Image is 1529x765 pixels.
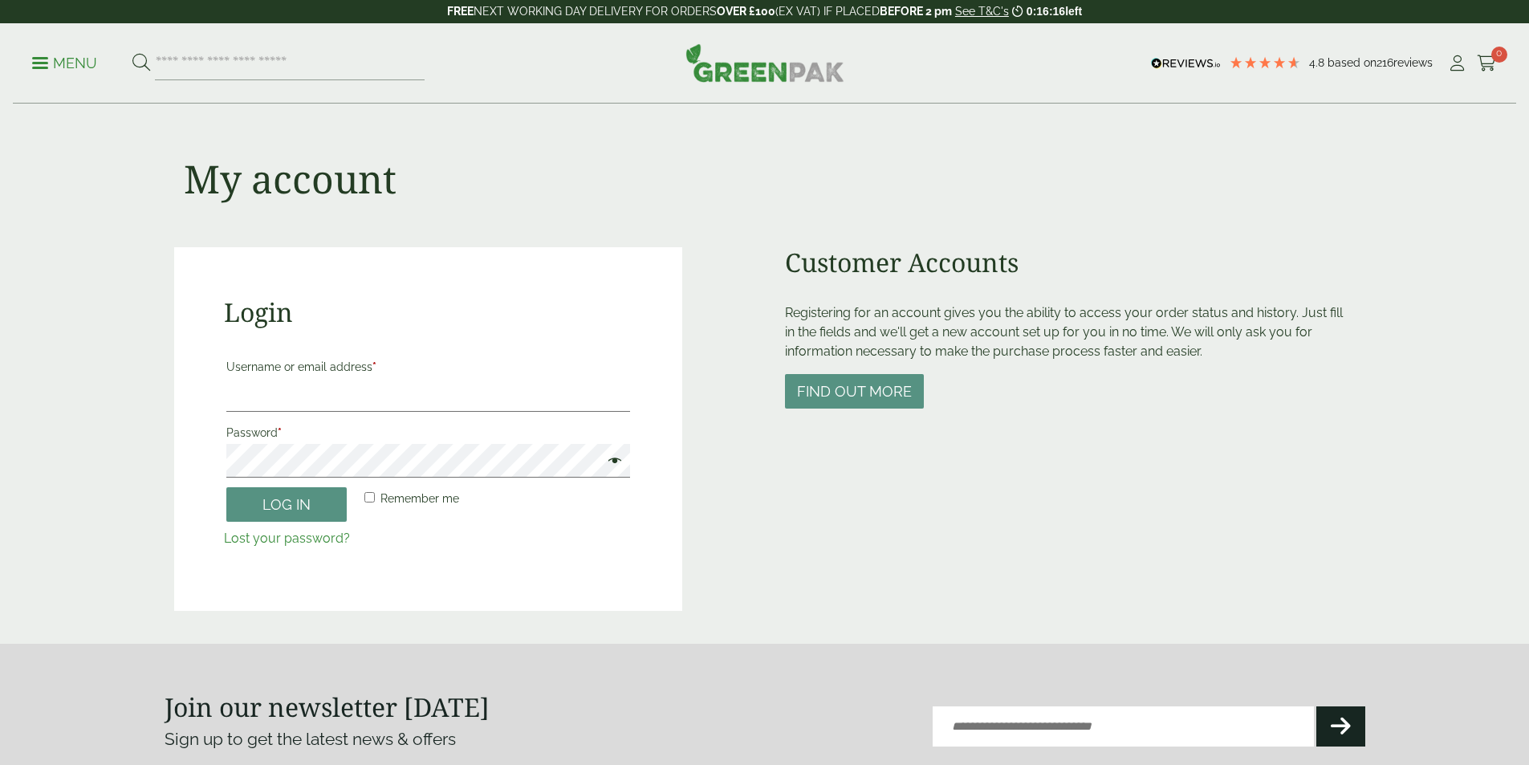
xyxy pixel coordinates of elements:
span: Based on [1328,56,1377,69]
span: 0 [1491,47,1507,63]
h2: Customer Accounts [785,247,1356,278]
img: GreenPak Supplies [685,43,844,82]
label: Username or email address [226,356,630,378]
p: Sign up to get the latest news & offers [165,726,705,752]
strong: FREE [447,5,474,18]
span: left [1065,5,1082,18]
i: My Account [1447,55,1467,71]
span: 216 [1377,56,1393,69]
img: REVIEWS.io [1151,58,1221,69]
strong: BEFORE 2 pm [880,5,952,18]
div: 4.79 Stars [1229,55,1301,70]
input: Remember me [364,492,375,503]
button: Log in [226,487,347,522]
strong: OVER £100 [717,5,775,18]
a: Menu [32,54,97,70]
span: 4.8 [1309,56,1328,69]
strong: Join our newsletter [DATE] [165,690,490,724]
label: Password [226,421,630,444]
i: Cart [1477,55,1497,71]
a: 0 [1477,51,1497,75]
button: Find out more [785,374,924,409]
span: 0:16:16 [1027,5,1065,18]
span: Remember me [380,492,459,505]
a: Find out more [785,385,924,400]
h1: My account [184,156,396,202]
p: Registering for an account gives you the ability to access your order status and history. Just fi... [785,303,1356,361]
span: reviews [1393,56,1433,69]
a: Lost your password? [224,531,350,546]
p: Menu [32,54,97,73]
h2: Login [224,297,632,328]
a: See T&C's [955,5,1009,18]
